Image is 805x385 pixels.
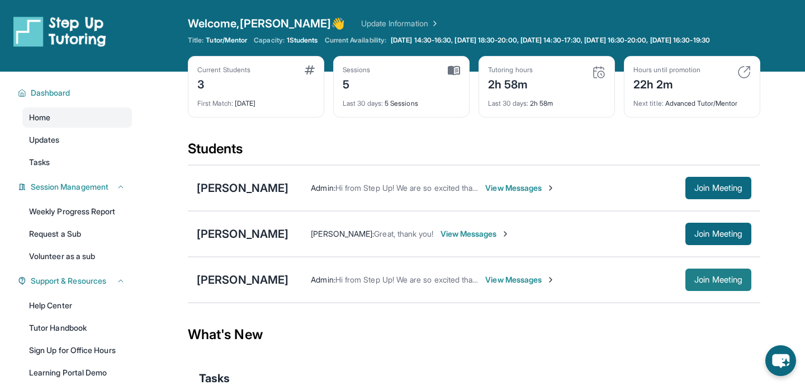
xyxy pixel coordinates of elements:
span: View Messages [441,228,510,240]
img: card [305,65,315,74]
a: Home [22,107,132,128]
span: Dashboard [31,87,70,98]
span: First Match : [197,99,233,107]
div: Current Students [197,65,250,74]
a: Tutor Handbook [22,318,132,338]
span: [DATE] 14:30-16:30, [DATE] 18:30-20:00, [DATE] 14:30-17:30, [DATE] 16:30-20:00, [DATE] 16:30-19:30 [391,36,710,45]
img: Chevron-Right [546,184,555,192]
span: View Messages [485,182,555,194]
img: Chevron-Right [546,275,555,284]
span: Tasks [29,157,50,168]
a: Volunteer as a sub [22,246,132,266]
a: Update Information [361,18,439,29]
div: Hours until promotion [633,65,700,74]
span: Updates [29,134,60,145]
button: Session Management [26,181,125,192]
span: Join Meeting [694,231,742,237]
span: Tutor/Mentor [206,36,247,45]
button: Support & Resources [26,275,125,287]
span: [PERSON_NAME] : [311,229,374,238]
div: 3 [197,74,250,92]
div: 5 [343,74,371,92]
button: Join Meeting [685,177,751,199]
a: Help Center [22,295,132,316]
span: Session Management [31,181,108,192]
span: Welcome, [PERSON_NAME] 👋 [188,16,345,31]
span: Support & Resources [31,275,106,287]
img: card [737,65,751,79]
span: 1 Students [287,36,318,45]
div: [PERSON_NAME] [197,226,288,242]
span: Join Meeting [694,185,742,191]
div: 2h 58m [488,74,533,92]
img: Chevron Right [428,18,439,29]
div: What's New [188,310,760,359]
span: Last 30 days : [343,99,383,107]
a: Updates [22,130,132,150]
div: [PERSON_NAME] [197,180,288,196]
span: Great, thank you! [374,229,433,238]
button: chat-button [765,345,796,376]
span: Next title : [633,99,664,107]
a: Request a Sub [22,224,132,244]
img: card [592,65,605,79]
span: Title: [188,36,203,45]
span: Last 30 days : [488,99,528,107]
a: Weekly Progress Report [22,201,132,222]
div: Sessions [343,65,371,74]
span: Join Meeting [694,276,742,283]
span: Current Availability: [325,36,386,45]
button: Dashboard [26,87,125,98]
span: Home [29,112,50,123]
a: Sign Up for Office Hours [22,340,132,360]
div: 22h 2m [633,74,700,92]
span: Admin : [311,183,335,192]
img: card [448,65,460,76]
div: Advanced Tutor/Mentor [633,92,751,108]
button: Join Meeting [685,223,751,245]
a: Tasks [22,152,132,172]
span: View Messages [485,274,555,285]
a: [DATE] 14:30-16:30, [DATE] 18:30-20:00, [DATE] 14:30-17:30, [DATE] 16:30-20:00, [DATE] 16:30-19:30 [389,36,712,45]
a: Learning Portal Demo [22,363,132,383]
img: Chevron-Right [501,229,510,238]
span: Admin : [311,275,335,284]
div: 5 Sessions [343,92,460,108]
div: Students [188,140,760,165]
div: [DATE] [197,92,315,108]
img: logo [13,16,106,47]
span: Capacity: [254,36,285,45]
div: 2h 58m [488,92,605,108]
div: Tutoring hours [488,65,533,74]
button: Join Meeting [685,269,751,291]
div: [PERSON_NAME] [197,272,288,288]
